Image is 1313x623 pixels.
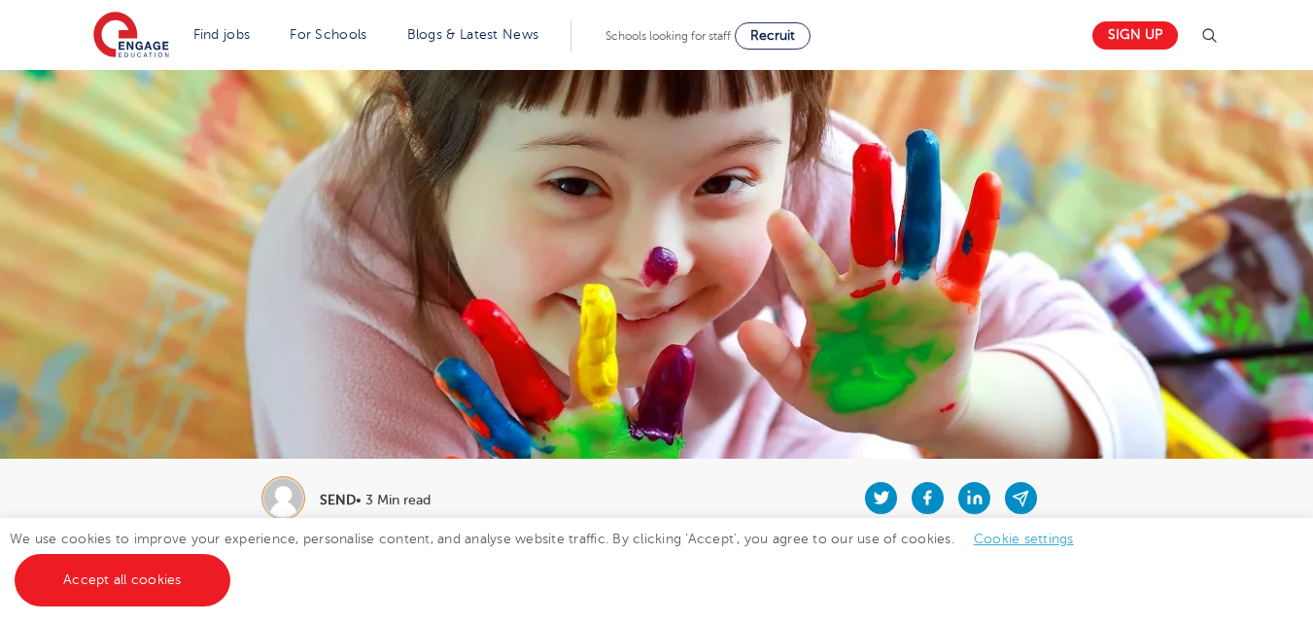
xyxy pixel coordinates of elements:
[93,12,169,60] img: Engage Education
[10,532,1093,587] span: We use cookies to improve your experience, personalise content, and analyse website traffic. By c...
[193,27,251,42] a: Find jobs
[407,27,539,42] a: Blogs & Latest News
[605,29,731,43] span: Schools looking for staff
[320,494,431,507] p: • 3 Min read
[735,22,811,50] a: Recruit
[15,554,230,606] a: Accept all cookies
[320,493,356,507] b: SEND
[1092,21,1178,50] a: Sign up
[290,27,366,42] a: For Schools
[974,532,1074,546] a: Cookie settings
[750,28,795,43] span: Recruit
